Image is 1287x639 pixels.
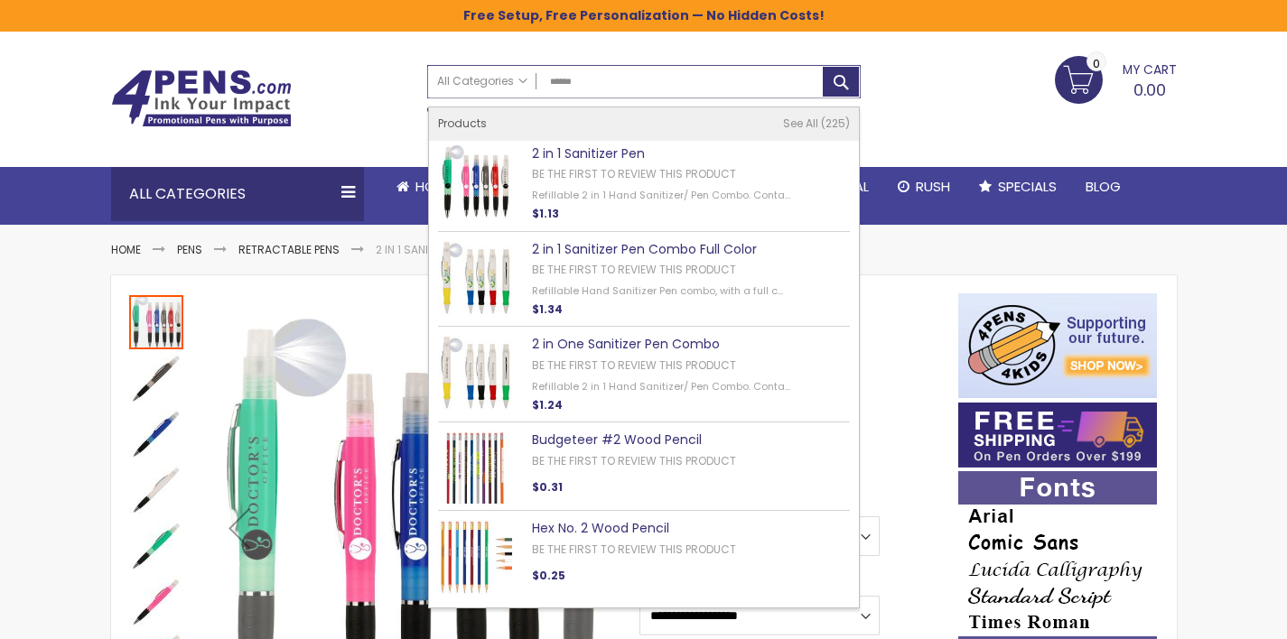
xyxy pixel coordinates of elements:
[532,301,563,317] span: $1.34
[783,116,818,131] span: See All
[532,240,757,258] a: 2 in 1 Sanitizer Pen Combo Full Color
[238,242,340,257] a: Retractable Pens
[998,177,1057,196] span: Specials
[532,206,559,221] span: $1.13
[532,166,736,181] a: Be the first to review this product
[129,293,185,349] div: 2 in 1 Sanitizer Pen
[783,116,850,131] a: See All 225
[532,568,565,583] span: $0.25
[532,431,702,449] a: Budgeteer #2 Wood Pencil
[437,74,527,88] span: All Categories
[111,69,292,127] img: 4Pens Custom Pens and Promotional Products
[883,167,965,207] a: Rush
[129,463,183,517] img: 2 in 1 Sanitizer Pen
[129,575,183,629] img: 2 in 1 Sanitizer Pen
[129,517,185,573] div: 2 in 1 Sanitizer Pen
[129,461,185,517] div: 2 in 1 Sanitizer Pen
[958,293,1157,398] img: 4pens 4 kids
[438,520,512,594] img: Hex No. 2 Wood Pencil
[1133,79,1166,101] span: 0.00
[111,242,141,257] a: Home
[532,453,736,468] a: Be the first to review this product
[129,405,185,461] div: 2 in 1 Sanitizer Pen
[532,335,720,353] a: 2 in One Sanitizer Pen Combo
[532,479,563,495] span: $0.31
[438,145,512,219] img: 2 in 1 Sanitizer Pen
[1055,56,1177,101] a: 0.00 0
[532,397,563,412] span: $1.24
[438,431,512,505] img: Budgeteer #2 Wood Pencil
[532,542,736,557] a: Be the first to review this product
[438,116,487,131] span: Products
[709,98,861,134] div: Free shipping on pen orders over $199
[532,189,799,202] div: Refillable 2 in 1 Hand Sanitizer/ Pen Combo. Conta...
[965,167,1071,207] a: Specials
[376,243,477,257] li: 2 in 1 Sanitizer Pen
[532,144,645,162] a: 2 in 1 Sanitizer Pen
[532,380,799,394] div: Refillable 2 in 1 Hand Sanitizer/ Pen Combo. Conta...
[177,242,202,257] a: Pens
[382,167,467,207] a: Home
[1093,55,1100,72] span: 0
[129,349,185,405] div: 2 in 1 Sanitizer Pen
[1086,177,1121,196] span: Blog
[129,407,183,461] img: 2 in 1 Sanitizer Pen
[532,519,669,537] a: Hex No. 2 Wood Pencil
[532,357,736,373] a: Be the first to review this product
[129,519,183,573] img: 2 in 1 Sanitizer Pen
[438,241,512,315] img: 2 in 1 Sanitizer Pen Combo Full Color
[821,116,850,131] span: 225
[129,573,185,629] div: 2 in 1 Sanitizer Pen
[1071,167,1135,207] a: Blog
[415,177,452,196] span: Home
[958,403,1157,468] img: Free shipping on orders over $199
[916,177,950,196] span: Rush
[532,284,799,298] div: Refillable Hand Sanitizer Pen combo, with a full c...
[428,66,536,96] a: All Categories
[532,262,736,277] a: Be the first to review this product
[111,167,364,221] div: All Categories
[438,336,512,410] img: 2 in One Sanitizer Pen Combo
[129,351,183,405] img: 2 in 1 Sanitizer Pen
